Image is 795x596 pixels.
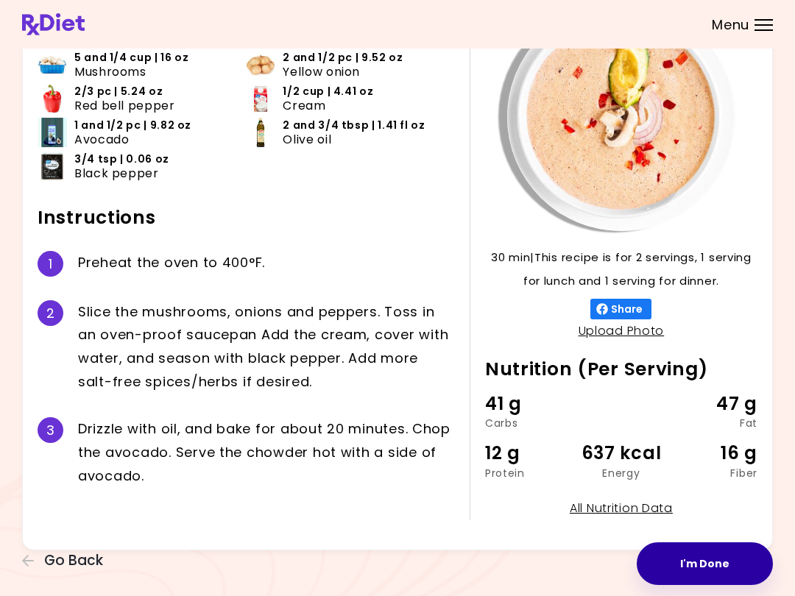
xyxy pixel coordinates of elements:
[667,390,757,418] div: 47 g
[576,439,666,467] div: 637 kcal
[485,468,576,478] div: Protein
[74,99,175,113] span: Red bell pepper
[579,322,665,339] a: Upload Photo
[74,65,146,79] span: Mushrooms
[283,99,325,113] span: Cream
[283,51,403,65] span: 2 and 1/2 pc | 9.52 oz
[78,300,455,394] div: S l i c e t h e m u s h r o o m s , o n i o n s a n d p e p p e r s . T o s s i n a n o v e n - p...
[38,206,455,230] h2: Instructions
[283,85,373,99] span: 1/2 cup | 4.41 oz
[608,303,646,315] span: Share
[485,390,576,418] div: 41 g
[667,468,757,478] div: Fiber
[485,439,576,467] div: 12 g
[22,553,110,569] button: Go Back
[485,358,757,381] h2: Nutrition (Per Serving)
[74,132,129,146] span: Avocado
[570,500,673,517] a: All Nutrition Data
[74,152,169,166] span: 3/4 tsp | 0.06 oz
[74,51,188,65] span: 5 and 1/4 cup | 16 oz
[78,251,455,277] div: P r e h e a t t h e o v e n t o 4 0 0 ° F .
[485,246,757,293] p: 30 min | This recipe is for 2 servings, 1 serving for lunch and 1 serving for dinner.
[667,439,757,467] div: 16 g
[637,542,773,585] button: I'm Done
[38,251,63,277] div: 1
[283,132,331,146] span: Olive oil
[576,468,666,478] div: Energy
[667,418,757,428] div: Fat
[485,418,576,428] div: Carbs
[74,85,163,99] span: 2/3 pc | 5.24 oz
[712,18,749,32] span: Menu
[283,65,360,79] span: Yellow onion
[44,553,103,569] span: Go Back
[78,417,455,488] div: D r i z z l e w i t h o i l , a n d b a k e f o r a b o u t 2 0 m i n u t e s . C h o p t h e a v...
[74,166,159,180] span: Black pepper
[590,299,651,319] button: Share
[283,118,425,132] span: 2 and 3/4 tbsp | 1.41 fl oz
[22,13,85,35] img: RxDiet
[38,417,63,443] div: 3
[38,300,63,326] div: 2
[74,118,191,132] span: 1 and 1/2 pc | 9.82 oz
